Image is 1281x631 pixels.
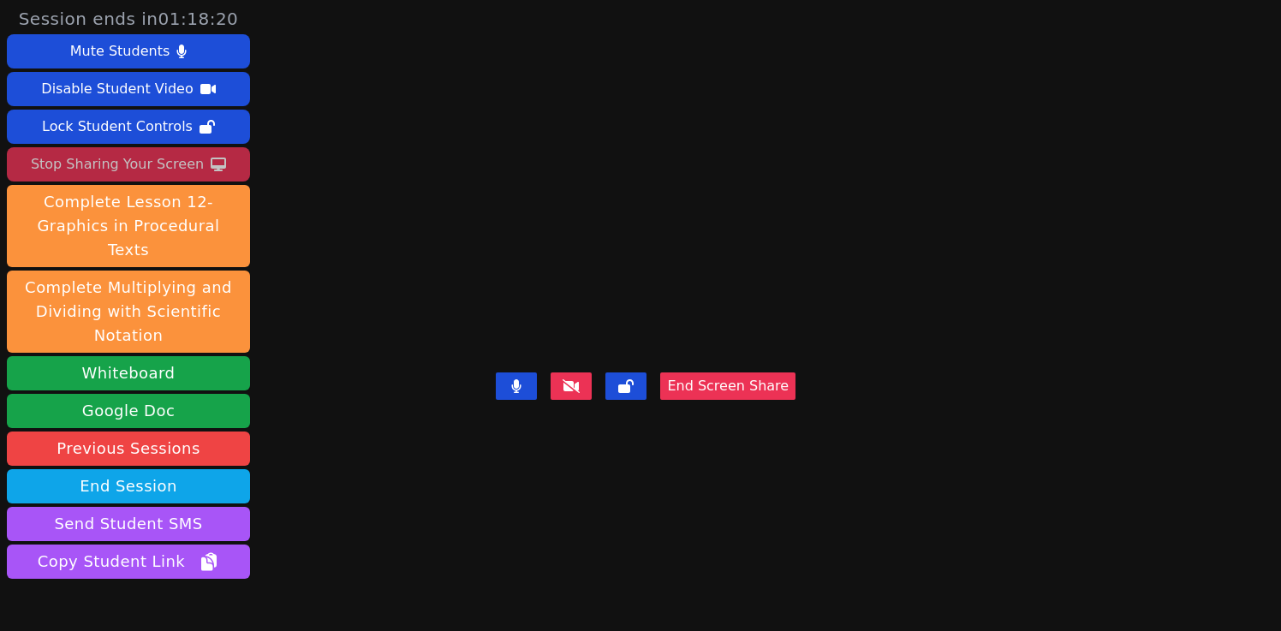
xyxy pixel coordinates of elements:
[42,113,193,140] div: Lock Student Controls
[158,9,239,29] time: 01:18:20
[7,545,250,579] button: Copy Student Link
[7,469,250,503] button: End Session
[7,507,250,541] button: Send Student SMS
[660,372,795,400] button: End Screen Share
[7,72,250,106] button: Disable Student Video
[7,185,250,267] button: Complete Lesson 12- Graphics in Procedural Texts
[7,356,250,390] button: Whiteboard
[31,151,204,178] div: Stop Sharing Your Screen
[7,432,250,466] a: Previous Sessions
[7,34,250,68] button: Mute Students
[38,550,219,574] span: Copy Student Link
[7,110,250,144] button: Lock Student Controls
[19,7,239,31] span: Session ends in
[70,38,170,65] div: Mute Students
[7,271,250,353] button: Complete Multiplying and Dividing with Scientific Notation
[7,147,250,182] button: Stop Sharing Your Screen
[7,394,250,428] a: Google Doc
[41,75,193,103] div: Disable Student Video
